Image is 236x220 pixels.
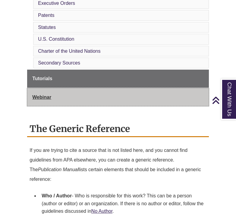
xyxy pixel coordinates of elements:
span: Tutorials [32,76,52,81]
strong: Who / Author [42,193,72,198]
p: If you are trying to cite a source that is not listed here, and you cannot find guidelines from A... [30,143,206,187]
em: Publication Manual [38,167,79,172]
a: U.S. Constitution [38,36,74,42]
h2: The Generic Reference [27,121,209,137]
span: Webinar [32,95,51,100]
a: Secondary Sources [38,60,80,65]
a: Back to Top [212,96,234,104]
a: No Author [91,209,112,214]
a: Statutes [38,25,56,30]
a: Patents [38,13,54,18]
li: - Who is responsible for this work? This can be a person (author or editor) or an organization. I... [39,190,206,218]
a: Charter of the United Nations [38,49,100,54]
a: Webinar [27,88,209,106]
a: Tutorials [27,70,209,88]
a: Executive Orders [38,1,75,6]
